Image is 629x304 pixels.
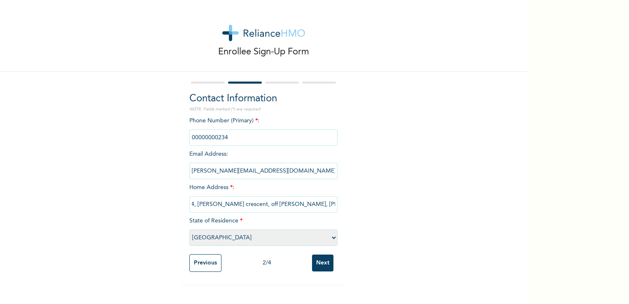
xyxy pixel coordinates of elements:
input: Enter Primary Phone Number [189,129,338,146]
input: Enter home address [189,196,338,213]
input: Previous [189,254,221,272]
div: 2 / 4 [221,259,312,267]
p: Enrollee Sign-Up Form [218,45,309,59]
span: Email Address : [189,151,338,174]
img: logo [222,25,305,41]
input: Next [312,255,333,271]
h2: Contact Information [189,91,338,106]
span: State of Residence [189,218,338,241]
input: Enter email Address [189,163,338,179]
span: Phone Number (Primary) : [189,118,338,140]
p: NOTE: Fields marked (*) are required [189,106,338,112]
span: Home Address : [189,185,338,207]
